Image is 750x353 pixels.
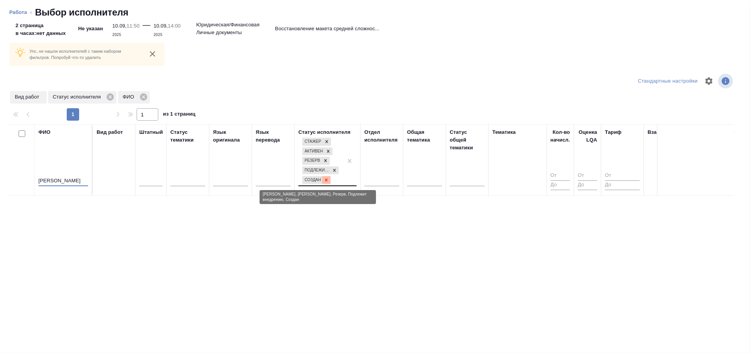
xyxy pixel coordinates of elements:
div: Оценка LQA [578,128,597,144]
a: Работа [9,9,27,15]
span: Посмотреть информацию [718,74,734,88]
div: Тариф [605,128,622,136]
div: ФИО [118,91,150,104]
div: Резерв [302,157,321,165]
p: 11:50 [126,23,139,29]
p: Статус исполнителя [53,93,104,101]
div: Активен [302,147,324,156]
div: Стажер, Активен, Резерв, Подлежит внедрению, Создан [301,156,331,166]
div: Тематика [492,128,516,136]
p: Упс, не нашли исполнителей с таким набором фильтров. Попробуй что-то удалить [29,48,140,61]
div: Взаимодействие и доп. информация [648,128,741,136]
nav: breadcrumb [9,6,741,19]
input: От [551,171,570,181]
button: close [147,48,158,60]
div: Статус тематики [170,128,205,144]
input: От [605,171,640,181]
input: От [578,171,597,181]
input: До [578,180,597,190]
p: Юридическая/Финансовая [196,21,260,29]
div: Стажер, Активен, Резерв, Подлежит внедрению, Создан [301,137,332,147]
div: Общая тематика [407,128,442,144]
div: Стажер [302,138,322,146]
p: Восстановление макета средней сложнос... [275,25,379,33]
div: split button [636,75,700,87]
div: ФИО [38,128,50,136]
div: Подлежит внедрению [302,166,330,175]
div: Язык оригинала [213,128,248,144]
p: 14:00 [168,23,181,29]
div: Вид работ [97,128,123,136]
div: Язык перевода [256,128,291,144]
p: 10.09, [112,23,126,29]
div: Кол-во начисл. [551,128,570,144]
h2: Выбор исполнителя [35,6,128,19]
div: — [143,19,151,39]
p: 10.09, [154,23,168,29]
div: Штатный [139,128,163,136]
div: Создан [302,176,322,184]
div: Стажер, Активен, Резерв, Подлежит внедрению, Создан [301,147,333,156]
p: Вид работ [15,93,42,101]
div: Статус исполнителя [48,91,116,104]
div: Отдел исполнителя [364,128,399,144]
div: Статус исполнителя [298,128,350,136]
span: из 1 страниц [163,109,196,121]
div: Стажер, Активен, Резерв, Подлежит внедрению, Создан [301,166,339,175]
input: До [605,180,640,190]
span: Настроить таблицу [700,72,718,90]
div: Статус общей тематики [450,128,485,152]
p: 2 страница [16,22,66,29]
p: ФИО [123,93,137,101]
li: ‹ [30,9,32,16]
input: До [551,180,570,190]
